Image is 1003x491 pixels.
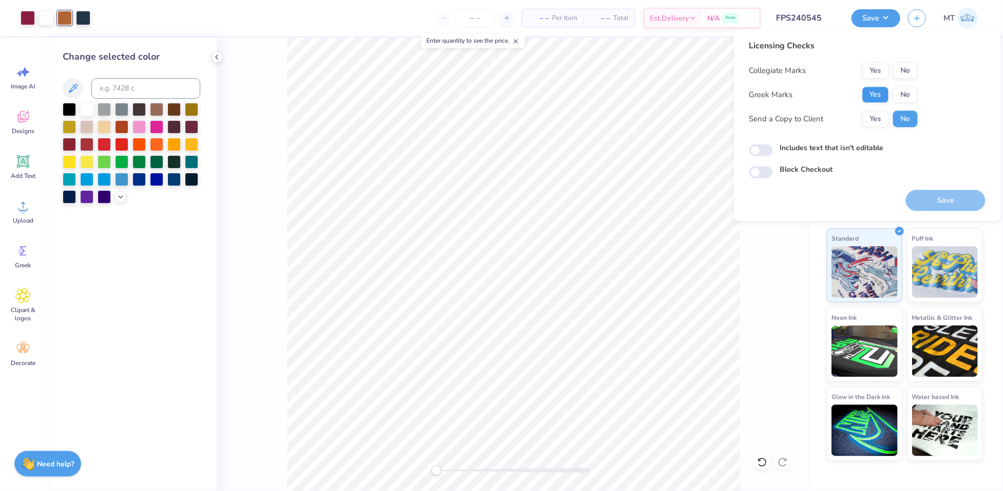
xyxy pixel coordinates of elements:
[862,111,889,127] button: Yes
[912,312,973,323] span: Metallic & Glitter Ink
[912,246,978,298] img: Puff Ink
[6,306,40,322] span: Clipart & logos
[12,127,34,135] span: Designs
[957,8,978,28] img: Michelle Tapire
[13,216,33,225] span: Upload
[749,65,806,77] div: Collegiate Marks
[862,86,889,103] button: Yes
[893,86,918,103] button: No
[893,111,918,127] button: No
[862,62,889,79] button: Yes
[63,50,200,64] div: Change selected color
[650,13,689,24] span: Est. Delivery
[37,459,74,469] strong: Need help?
[707,13,720,24] span: N/A
[91,78,200,99] input: e.g. 7428 c
[749,89,793,101] div: Greek Marks
[912,233,934,244] span: Puff Ink
[552,13,577,24] span: Per Item
[726,14,735,22] span: Free
[831,246,898,298] img: Standard
[15,261,31,269] span: Greek
[780,165,833,175] label: Block Checkout
[831,391,890,402] span: Glow in the Dark Ink
[912,405,978,456] img: Water based Ink
[528,13,549,24] span: – –
[421,33,525,48] div: Enter quantity to see the price.
[851,9,900,27] button: Save
[939,8,982,28] a: MT
[455,9,495,27] input: – –
[749,40,918,52] div: Licensing Checks
[912,391,959,402] span: Water based Ink
[11,82,35,90] span: Image AI
[613,13,629,24] span: Total
[831,405,898,456] img: Glow in the Dark Ink
[11,172,35,180] span: Add Text
[831,233,859,244] span: Standard
[749,113,824,125] div: Send a Copy to Client
[943,12,955,24] span: MT
[768,8,844,28] input: Untitled Design
[893,62,918,79] button: No
[780,142,884,153] label: Includes text that isn't editable
[431,465,442,476] div: Accessibility label
[11,359,35,367] span: Decorate
[912,325,978,377] img: Metallic & Glitter Ink
[831,325,898,377] img: Neon Ink
[590,13,610,24] span: – –
[831,312,857,323] span: Neon Ink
